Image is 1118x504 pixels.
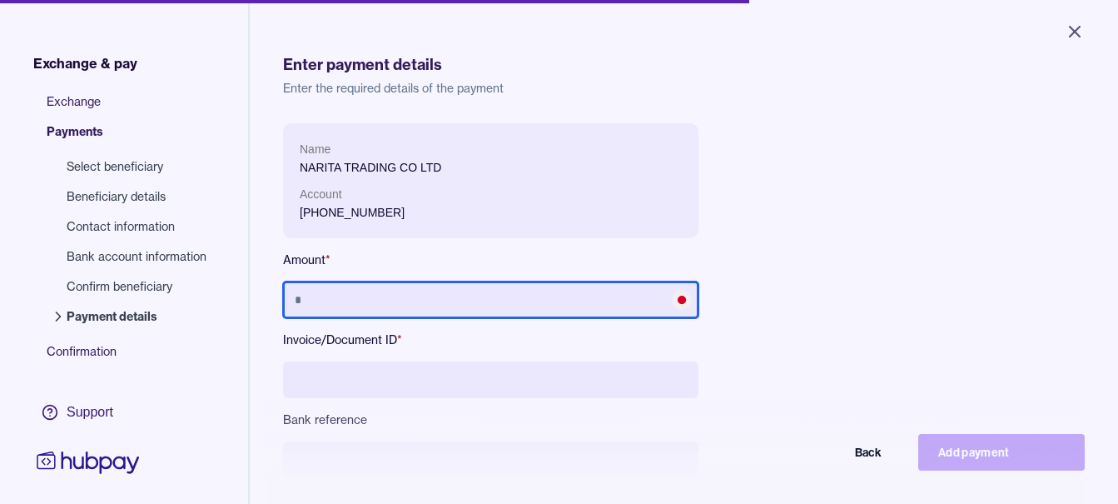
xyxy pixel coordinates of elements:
[67,158,206,175] span: Select beneficiary
[735,434,902,471] button: Back
[67,403,113,422] div: Support
[67,278,206,295] span: Confirm beneficiary
[283,332,698,348] label: Invoice/Document ID
[283,80,1085,97] p: Enter the required details of the payment
[283,412,698,428] label: Bank reference
[300,140,682,158] p: Name
[67,248,206,265] span: Bank account information
[33,53,137,73] span: Exchange & pay
[67,218,206,235] span: Contact information
[47,123,223,153] span: Payments
[1045,13,1105,50] button: Close
[47,343,223,373] span: Confirmation
[283,53,1085,77] h1: Enter payment details
[67,188,206,205] span: Beneficiary details
[300,185,682,203] p: Account
[47,93,223,123] span: Exchange
[67,308,206,325] span: Payment details
[283,252,698,268] label: Amount
[33,395,143,430] a: Support
[300,203,682,222] p: [PHONE_NUMBER]
[300,158,682,177] p: NARITA TRADING CO LTD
